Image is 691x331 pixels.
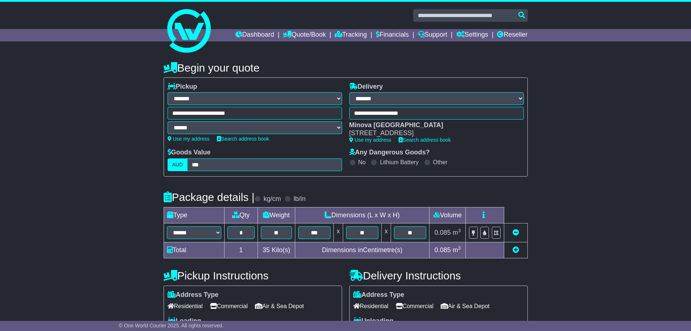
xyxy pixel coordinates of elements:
a: Add new item [513,246,519,254]
a: Reseller [497,29,527,41]
a: Settings [456,29,488,41]
span: m [453,229,461,236]
span: 35 [263,246,270,254]
label: Other [433,159,448,166]
a: Search address book [399,137,451,143]
td: Dimensions (L x W x H) [295,207,429,223]
td: x [333,223,343,242]
h4: Pickup Instructions [164,270,342,282]
span: Air & Sea Depot [255,300,304,312]
a: Use my address [168,136,210,142]
a: Remove this item [513,229,519,236]
a: Use my address [349,137,391,143]
span: m [453,246,461,254]
td: x [382,223,391,242]
label: No [358,159,366,166]
a: Quote/Book [283,29,326,41]
span: Residential [168,300,203,312]
label: lb/in [293,195,305,203]
td: Weight [258,207,295,223]
td: Total [164,242,224,258]
label: Lithium Battery [380,159,419,166]
sup: 3 [458,228,461,233]
label: Address Type [168,291,219,299]
a: Support [418,29,447,41]
label: kg/cm [263,195,281,203]
a: Financials [376,29,409,41]
h4: Delivery Instructions [349,270,528,282]
td: Qty [224,207,258,223]
a: Search address book [217,136,269,142]
span: Residential [353,300,388,312]
span: © One World Courier 2025. All rights reserved. [119,323,224,328]
label: Loading [168,317,201,325]
h4: Package details | [164,191,255,203]
td: Type [164,207,224,223]
h4: Begin your quote [164,62,528,74]
label: Goods Value [168,149,211,157]
label: Unloading [353,317,394,325]
label: AUD [168,158,188,171]
span: Air & Sea Depot [441,300,490,312]
a: Tracking [335,29,367,41]
span: Commercial [210,300,248,312]
div: [STREET_ADDRESS] [349,129,517,137]
div: Minova [GEOGRAPHIC_DATA] [349,121,517,129]
td: 1 [224,242,258,258]
span: Commercial [396,300,433,312]
span: 0.085 [435,229,451,236]
label: Pickup [168,83,197,91]
sup: 3 [458,245,461,251]
td: Dimensions in Centimetre(s) [295,242,429,258]
span: 0.085 [435,246,451,254]
label: Any Dangerous Goods? [349,149,430,157]
label: Address Type [353,291,404,299]
a: Dashboard [235,29,274,41]
td: Volume [429,207,466,223]
label: Delivery [349,83,383,91]
td: Kilo(s) [258,242,295,258]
